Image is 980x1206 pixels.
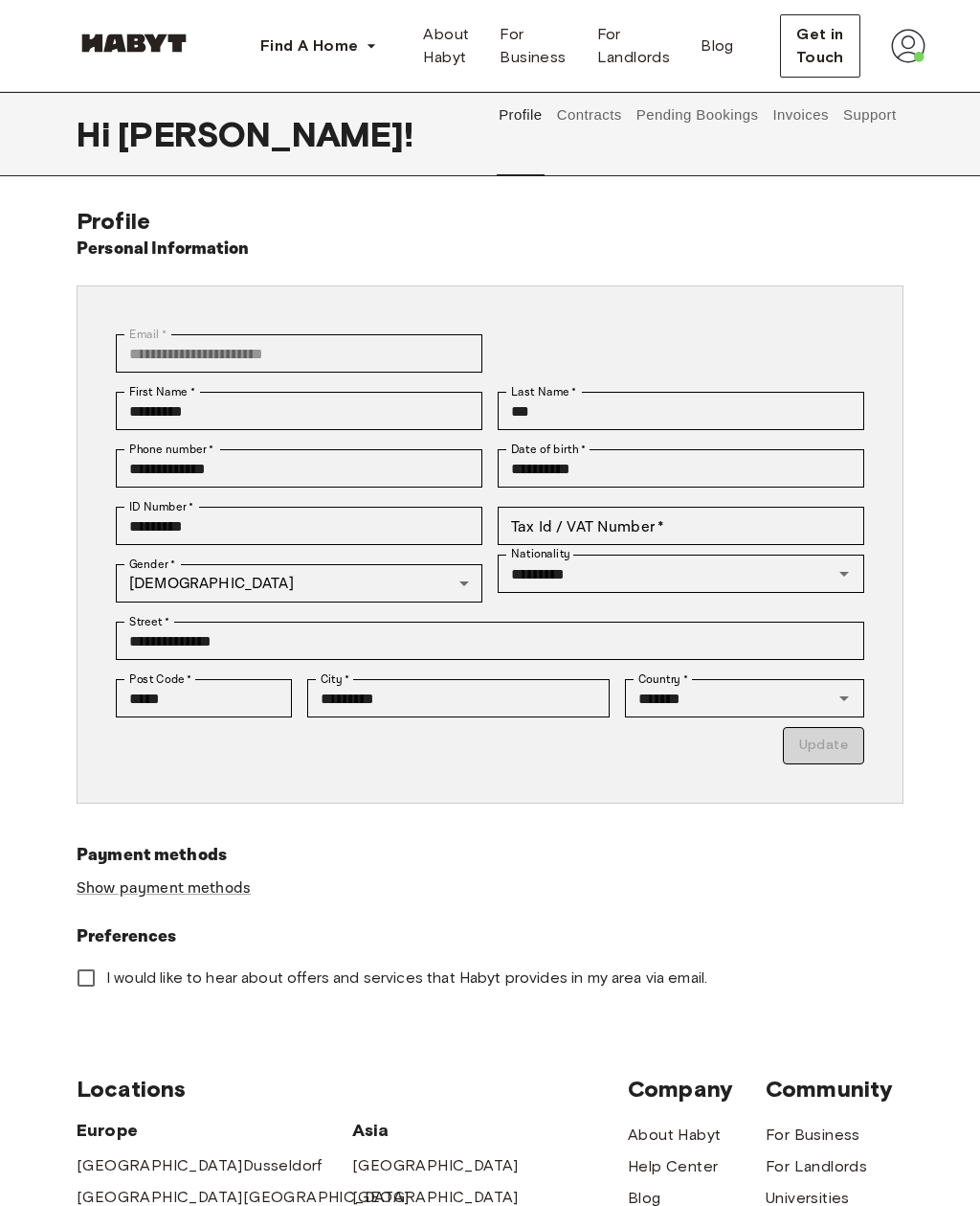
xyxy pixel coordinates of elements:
a: Blog [685,15,749,77]
button: Support [840,92,899,138]
label: Country [638,671,688,688]
button: Profile [497,92,546,138]
span: Locations [77,1075,628,1104]
button: Get in Touch [780,14,860,78]
span: Asia [352,1119,490,1142]
h6: Preferences [77,923,903,950]
span: Blog [701,34,734,57]
button: Open [831,560,857,587]
div: user profile tabs [492,92,903,138]
label: Phone number [129,441,214,458]
a: For Landlords [766,1155,867,1178]
span: Hi [77,114,118,154]
input: Choose date, selected date is Apr 19, 1995 [498,449,864,488]
span: [PERSON_NAME] ! [118,114,413,154]
a: For Landlords [582,15,686,77]
a: About Habyt [628,1124,721,1147]
label: Nationality [511,546,570,562]
button: Pending Bookings [634,92,761,138]
span: Find A Home [260,34,358,57]
a: [GEOGRAPHIC_DATA] [77,1154,243,1177]
label: City [321,671,350,688]
button: Open [831,685,857,712]
span: I would like to hear about offers and services that Habyt provides in my area via email. [106,967,707,989]
a: Dusseldorf [243,1154,323,1177]
label: Gender [129,556,175,573]
label: ID Number [129,498,193,515]
img: avatar [891,29,925,63]
span: About Habyt [423,23,469,69]
button: Contracts [554,92,624,138]
span: Europe [77,1119,352,1142]
label: Street [129,613,169,630]
a: Help Center [628,1155,718,1178]
a: Show payment methods [77,878,251,899]
img: Habyt [77,34,191,53]
span: For Business [500,23,566,69]
label: Date of birth [511,441,586,458]
div: You can't change your email address at the moment. Please reach out to customer support in case y... [116,334,482,373]
a: For Business [766,1124,860,1147]
span: Profile [77,207,150,235]
a: [GEOGRAPHIC_DATA] [352,1154,519,1177]
h6: Personal Information [77,236,250,262]
span: Get in Touch [796,23,844,69]
label: Email [129,326,167,343]
span: For Landlords [597,23,671,69]
div: [DEMOGRAPHIC_DATA] [116,564,482,603]
label: Post Code [129,671,192,688]
h6: Payment methods [77,842,903,869]
button: Find A Home [245,27,392,65]
a: About Habyt [408,15,484,77]
a: For Business [484,15,581,77]
button: Invoices [770,92,831,138]
span: Community [766,1075,903,1104]
label: First Name [129,383,195,400]
span: Company [628,1075,766,1104]
label: Last Name [511,383,577,400]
